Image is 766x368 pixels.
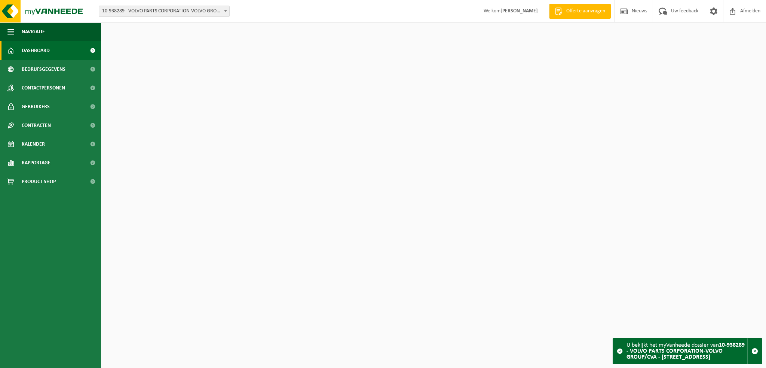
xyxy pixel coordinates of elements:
[22,172,56,191] span: Product Shop
[22,135,45,153] span: Kalender
[626,342,745,360] strong: 10-938289 - VOLVO PARTS CORPORATION-VOLVO GROUP/CVA - [STREET_ADDRESS]
[22,153,50,172] span: Rapportage
[22,97,50,116] span: Gebruikers
[22,60,65,79] span: Bedrijfsgegevens
[549,4,611,19] a: Offerte aanvragen
[564,7,607,15] span: Offerte aanvragen
[22,22,45,41] span: Navigatie
[99,6,230,17] span: 10-938289 - VOLVO PARTS CORPORATION-VOLVO GROUP/CVA - 9041 OOSTAKKER, SMALLEHEERWEG 31
[626,338,747,364] div: U bekijkt het myVanheede dossier van
[22,41,50,60] span: Dashboard
[500,8,538,14] strong: [PERSON_NAME]
[22,116,51,135] span: Contracten
[99,6,229,16] span: 10-938289 - VOLVO PARTS CORPORATION-VOLVO GROUP/CVA - 9041 OOSTAKKER, SMALLEHEERWEG 31
[22,79,65,97] span: Contactpersonen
